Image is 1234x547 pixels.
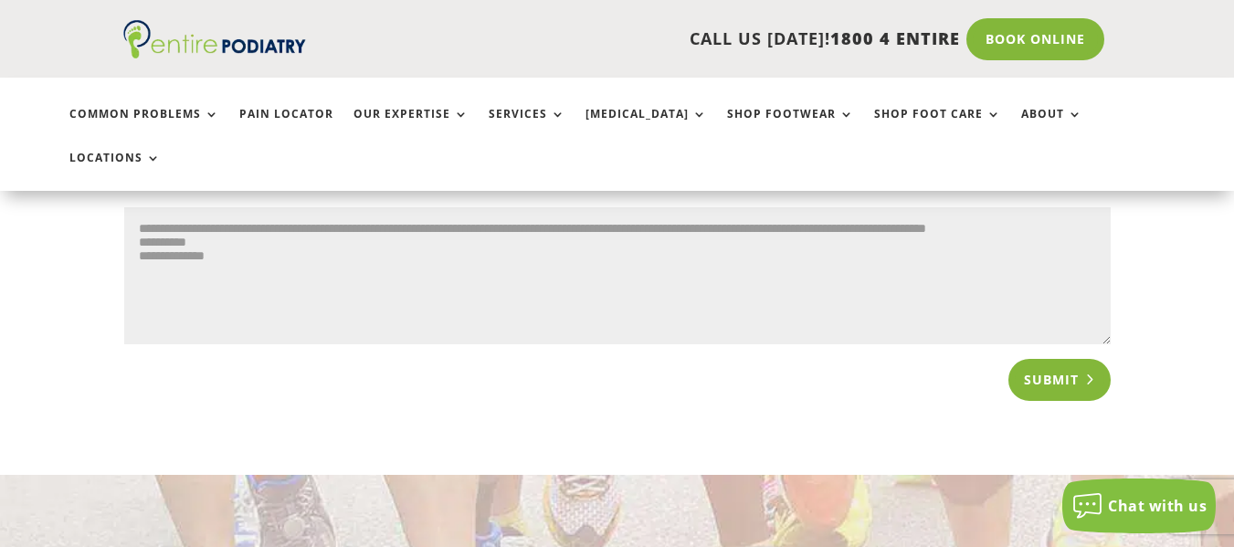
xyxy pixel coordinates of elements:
[123,20,306,58] img: logo (1)
[69,108,219,147] a: Common Problems
[585,108,707,147] a: [MEDICAL_DATA]
[966,18,1104,60] a: Book Online
[1021,108,1082,147] a: About
[239,108,333,147] a: Pain Locator
[1062,479,1216,533] button: Chat with us
[1108,496,1207,516] span: Chat with us
[830,27,960,49] span: 1800 4 ENTIRE
[489,108,565,147] a: Services
[874,108,1001,147] a: Shop Foot Care
[348,27,960,51] p: CALL US [DATE]!
[1008,359,1111,401] button: Submit
[727,108,854,147] a: Shop Footwear
[69,152,161,191] a: Locations
[353,108,469,147] a: Our Expertise
[123,44,306,62] a: Entire Podiatry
